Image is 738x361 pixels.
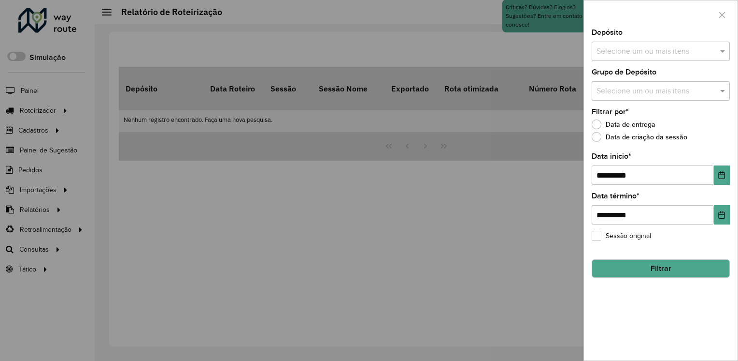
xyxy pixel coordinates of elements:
button: Choose Date [714,205,730,225]
label: Data de criação da sessão [592,132,687,142]
button: Filtrar [592,259,730,278]
label: Data de entrega [592,120,655,129]
label: Filtrar por [592,106,629,118]
label: Data início [592,150,631,162]
button: Choose Date [714,165,730,185]
label: Grupo de Depósito [592,66,656,78]
label: Sessão original [592,231,651,241]
label: Data término [592,190,639,202]
label: Depósito [592,27,623,38]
